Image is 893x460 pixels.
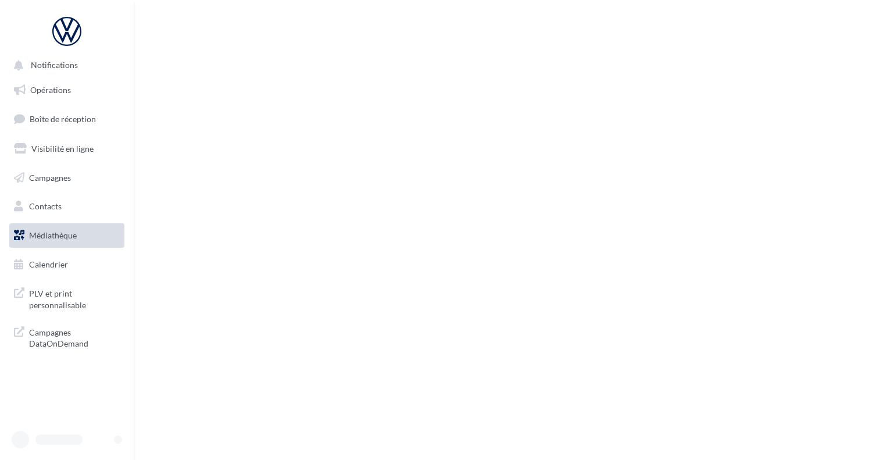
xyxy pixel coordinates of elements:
[7,194,127,219] a: Contacts
[31,60,78,70] span: Notifications
[7,252,127,277] a: Calendrier
[29,172,71,182] span: Campagnes
[31,144,94,154] span: Visibilité en ligne
[29,201,62,211] span: Contacts
[7,166,127,190] a: Campagnes
[29,230,77,240] span: Médiathèque
[29,286,120,311] span: PLV et print personnalisable
[7,320,127,354] a: Campagnes DataOnDemand
[7,106,127,131] a: Boîte de réception
[7,78,127,102] a: Opérations
[30,114,96,124] span: Boîte de réception
[7,137,127,161] a: Visibilité en ligne
[7,223,127,248] a: Médiathèque
[29,259,68,269] span: Calendrier
[30,85,71,95] span: Opérations
[29,325,120,350] span: Campagnes DataOnDemand
[7,281,127,315] a: PLV et print personnalisable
